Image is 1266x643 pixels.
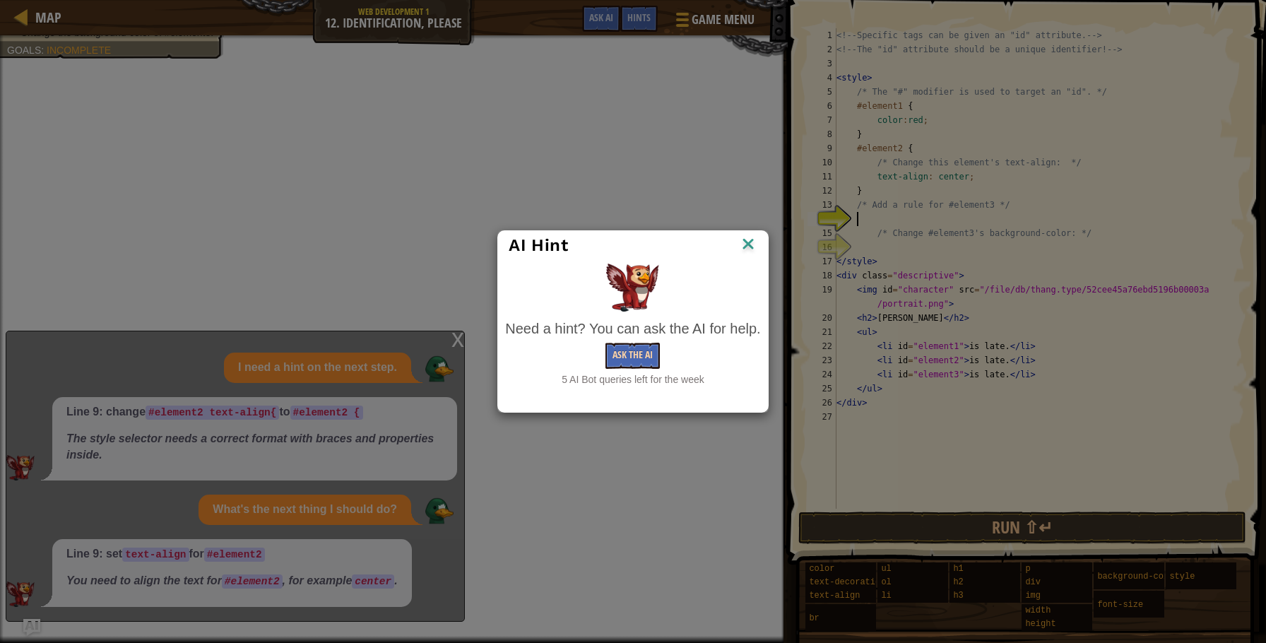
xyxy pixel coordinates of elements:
[505,319,760,339] div: Need a hint? You can ask the AI for help.
[739,235,757,256] img: IconClose.svg
[509,235,568,255] span: AI Hint
[505,372,760,387] div: 5 AI Bot queries left for the week
[605,343,660,369] button: Ask the AI
[606,264,659,312] img: AI Hint Animal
